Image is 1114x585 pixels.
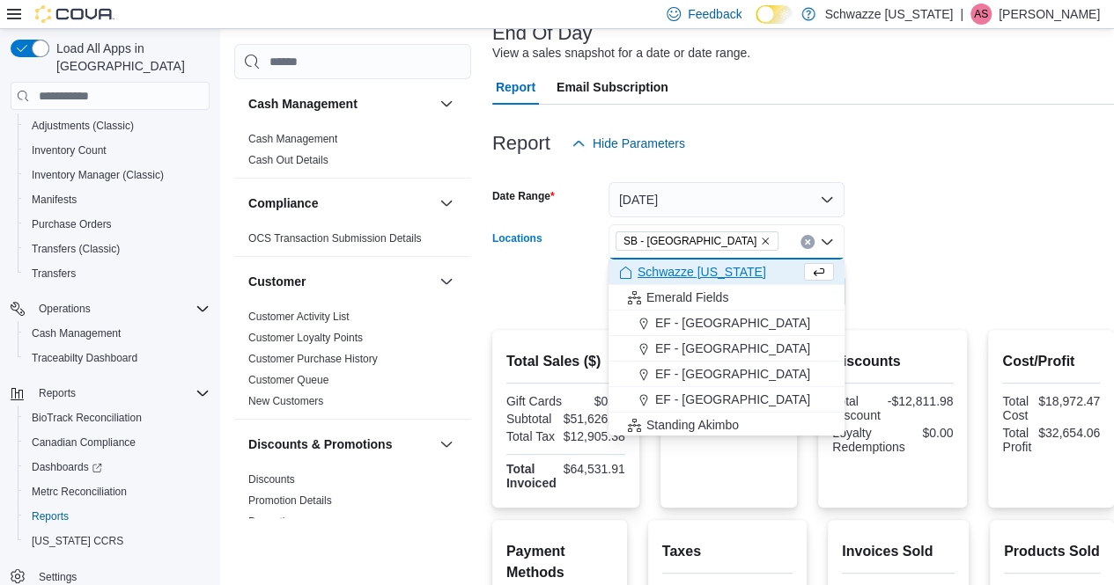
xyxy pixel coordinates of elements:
h2: Products Sold [1004,541,1100,562]
span: Adjustments (Classic) [25,115,210,136]
h2: Total Sales ($) [506,351,625,372]
span: Canadian Compliance [32,435,136,450]
span: Promotion Details [248,494,332,508]
button: Compliance [248,194,432,212]
button: Standing Akimbo [609,413,845,438]
span: Purchase Orders [32,217,112,231]
span: Cash Out Details [248,153,328,167]
button: Cash Management [248,95,432,113]
span: Customer Loyalty Points [248,331,363,345]
span: Inventory Manager (Classic) [25,165,210,186]
a: Dashboards [18,455,217,479]
span: Inventory Count [25,140,210,161]
span: Transfers (Classic) [25,238,210,260]
a: Reports [25,506,76,527]
span: Reports [32,509,69,523]
span: Feedback [688,5,741,23]
span: Inventory Count [32,143,107,157]
p: | [960,4,963,25]
button: Transfers [18,261,217,286]
button: Canadian Compliance [18,430,217,455]
button: BioTrack Reconciliation [18,406,217,430]
span: Load All Apps in [GEOGRAPHIC_DATA] [49,40,210,75]
button: Reports [4,381,217,406]
button: Cash Management [436,93,457,114]
span: Purchase Orders [25,214,210,235]
span: EF - [GEOGRAPHIC_DATA] [655,365,810,383]
a: Manifests [25,189,84,210]
button: Hide Parameters [564,126,692,161]
button: Traceabilty Dashboard [18,346,217,370]
button: Discounts & Promotions [436,434,457,455]
a: Canadian Compliance [25,432,143,453]
span: Customer Activity List [248,310,350,324]
button: Schwazze [US_STATE] [609,260,845,285]
span: Inventory Manager (Classic) [32,168,164,182]
img: Cova [35,5,114,23]
span: Cash Management [32,326,121,340]
span: Washington CCRS [25,530,210,552]
button: EF - [GEOGRAPHIC_DATA] [609,387,845,413]
a: Customer Activity List [248,311,350,323]
a: Traceabilty Dashboard [25,347,144,369]
div: Cash Management [234,128,471,178]
h3: Cash Management [248,95,358,113]
a: Cash Out Details [248,154,328,166]
div: $18,972.47 [1038,394,1100,408]
h2: Cost/Profit [1002,351,1100,372]
button: EF - [GEOGRAPHIC_DATA] [609,311,845,336]
strong: Total Invoiced [506,462,557,490]
span: Manifests [25,189,210,210]
button: Compliance [436,193,457,214]
button: Operations [32,298,98,319]
div: Loyalty Redemptions [832,426,905,454]
span: Operations [32,298,210,319]
button: Transfers (Classic) [18,237,217,261]
span: [US_STATE] CCRS [32,534,123,548]
button: Adjustments (Classic) [18,113,217,138]
a: Purchase Orders [25,214,119,235]
div: Gift Cards [506,394,562,408]
span: Report [496,69,535,105]
div: $0.00 [569,394,624,408]
span: Metrc Reconciliation [32,485,127,499]
div: Discounts & Promotions [234,469,471,539]
span: Reports [32,383,210,404]
span: Emerald Fields [646,289,728,306]
input: Dark Mode [756,5,793,24]
span: Reports [39,386,76,400]
button: Reports [18,504,217,529]
span: BioTrack Reconciliation [25,407,210,428]
span: Hide Parameters [593,135,685,152]
button: Reports [32,383,83,404]
span: Transfers (Classic) [32,242,120,256]
span: Operations [39,302,91,316]
span: Cash Management [248,132,337,146]
a: Transfers [25,263,83,284]
span: AS [974,4,988,25]
button: Emerald Fields [609,285,845,311]
div: Total Cost [1002,394,1031,422]
span: Dark Mode [756,24,756,25]
span: Reports [25,506,210,527]
span: Metrc Reconciliation [25,481,210,502]
label: Locations [492,231,542,245]
span: Dashboards [32,460,102,474]
button: Metrc Reconciliation [18,479,217,504]
button: Clear input [800,235,815,249]
span: Canadian Compliance [25,432,210,453]
span: Manifests [32,193,77,207]
h2: Invoices Sold [842,541,955,562]
span: EF - [GEOGRAPHIC_DATA] [655,391,810,408]
span: Schwazze [US_STATE] [638,263,766,281]
div: $32,654.06 [1038,426,1100,440]
span: OCS Transaction Submission Details [248,231,422,245]
a: Customer Queue [248,374,328,386]
div: View a sales snapshot for a date or date range. [492,44,750,62]
button: Close list of options [820,235,834,249]
span: SB - Longmont [616,231,778,251]
button: [US_STATE] CCRS [18,529,217,553]
a: Customer Loyalty Points [248,332,363,344]
span: SB - [GEOGRAPHIC_DATA] [623,232,756,250]
span: EF - [GEOGRAPHIC_DATA] [655,340,810,357]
